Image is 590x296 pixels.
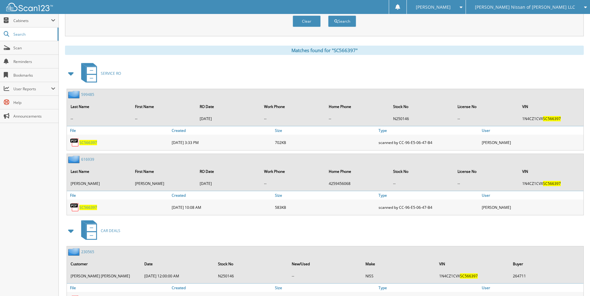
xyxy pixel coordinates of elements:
th: VIN [436,258,509,270]
a: Type [377,284,480,292]
div: 583KB [273,201,377,213]
td: [PERSON_NAME] [132,178,196,189]
td: -- [67,114,131,124]
a: Created [170,126,273,135]
th: License No [454,100,518,113]
img: PDF.png [70,138,79,147]
div: 702KB [273,136,377,149]
div: scanned by CC-96-E5-06-47-B4 [377,136,480,149]
td: N250146 [390,114,454,124]
a: Size [273,284,377,292]
div: [DATE] 3:33 PM [170,136,273,149]
span: SC566397 [543,181,561,186]
td: 1N4CZ1CVX [436,271,509,281]
img: folder2.png [68,248,81,256]
td: -- [132,114,196,124]
th: Stock No [215,258,288,270]
button: Clear [293,16,321,27]
td: -- [454,178,518,189]
div: [PERSON_NAME] [480,136,583,149]
th: RO Date [197,100,260,113]
td: -- [390,178,454,189]
a: Type [377,126,480,135]
td: [PERSON_NAME] [PERSON_NAME] [67,271,141,281]
a: Size [273,126,377,135]
span: SC566397 [460,273,478,279]
a: SERVICE RO [77,61,121,86]
a: Size [273,191,377,200]
td: -- [326,114,389,124]
img: scan123-logo-white.svg [6,3,53,11]
a: 230565 [81,249,94,254]
th: Date [141,258,214,270]
button: Search [328,16,356,27]
span: Announcements [13,114,55,119]
a: Created [170,191,273,200]
td: -- [454,114,518,124]
a: CAR DEALS [77,218,120,243]
th: Buyer [510,258,583,270]
th: Make [362,258,435,270]
div: [DATE] 10:08 AM [170,201,273,213]
th: Stock No [390,165,454,178]
th: Home Phone [326,100,389,113]
a: File [67,284,170,292]
a: User [480,191,583,200]
iframe: Chat Widget [559,266,590,296]
div: Matches found for "SC566397" [65,46,584,55]
span: SERVICE RO [101,71,121,76]
td: [PERSON_NAME] [67,178,131,189]
div: [PERSON_NAME] [480,201,583,213]
span: SC566397 [543,116,561,121]
th: Stock No [390,100,454,113]
th: Last Name [67,165,131,178]
td: [DATE] 12:00:00 AM [141,271,214,281]
a: Type [377,191,480,200]
img: folder2.png [68,155,81,163]
span: Search [13,32,54,37]
img: folder2.png [68,91,81,98]
th: RO Date [197,165,260,178]
th: VIN [519,165,583,178]
td: -- [261,114,325,124]
a: User [480,126,583,135]
span: Scan [13,45,55,51]
th: VIN [519,100,583,113]
th: First Name [132,165,196,178]
td: 1N4CZ1CVX [519,114,583,124]
a: Created [170,284,273,292]
a: File [67,126,170,135]
span: Help [13,100,55,105]
img: PDF.png [70,203,79,212]
th: New/Used [289,258,362,270]
span: Reminders [13,59,55,64]
th: Work Phone [261,165,325,178]
td: -- [261,178,325,189]
td: 1N4CZ1CVX [519,178,583,189]
td: 264711 [510,271,583,281]
a: User [480,284,583,292]
span: Bookmarks [13,73,55,78]
td: NISS [362,271,435,281]
th: Customer [67,258,141,270]
a: SC566397 [79,140,97,145]
span: [PERSON_NAME] Nissan of [PERSON_NAME] LLC [475,5,575,9]
td: [DATE] [197,178,260,189]
div: scanned by CC-96-E5-06-47-B4 [377,201,480,213]
a: 599485 [81,92,94,97]
a: File [67,191,170,200]
th: Work Phone [261,100,325,113]
th: License No [454,165,518,178]
td: [DATE] [197,114,260,124]
span: User Reports [13,86,51,92]
span: Cabinets [13,18,51,23]
span: CAR DEALS [101,228,120,233]
th: Home Phone [326,165,389,178]
a: SC566397 [79,205,97,210]
td: N250146 [215,271,288,281]
td: -- [289,271,362,281]
td: 4259456068 [326,178,389,189]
